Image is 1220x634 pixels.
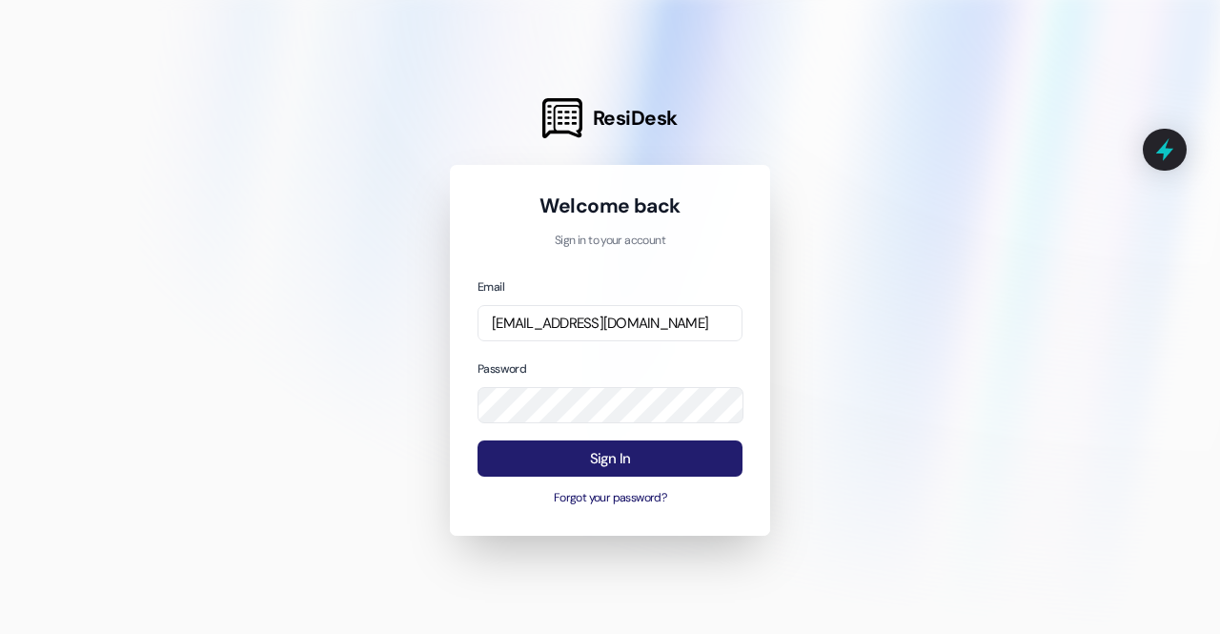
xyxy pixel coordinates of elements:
[478,193,742,219] h1: Welcome back
[542,98,582,138] img: ResiDesk Logo
[478,490,742,507] button: Forgot your password?
[478,305,742,342] input: name@example.com
[478,440,742,478] button: Sign In
[593,105,678,132] span: ResiDesk
[478,233,742,250] p: Sign in to your account
[478,361,526,377] label: Password
[478,279,504,295] label: Email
